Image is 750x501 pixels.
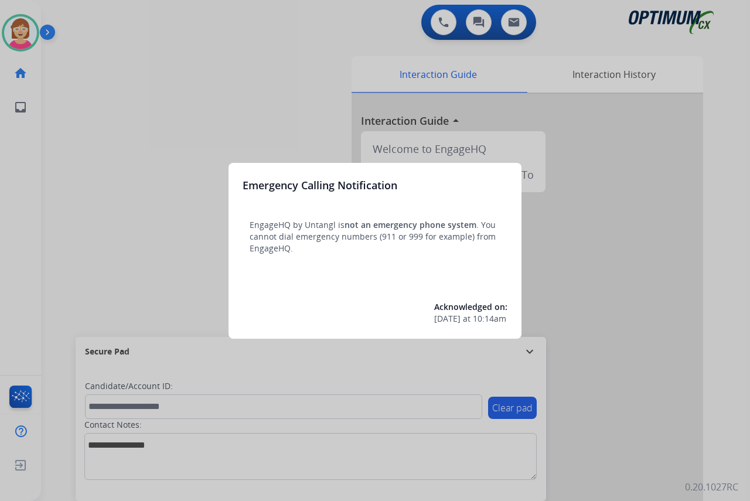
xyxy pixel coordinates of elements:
[243,177,397,193] h3: Emergency Calling Notification
[345,219,476,230] span: not an emergency phone system
[473,313,506,325] span: 10:14am
[434,313,461,325] span: [DATE]
[685,480,738,494] p: 0.20.1027RC
[250,219,500,254] p: EngageHQ by Untangl is . You cannot dial emergency numbers (911 or 999 for example) from EngageHQ.
[434,313,507,325] div: at
[434,301,507,312] span: Acknowledged on:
